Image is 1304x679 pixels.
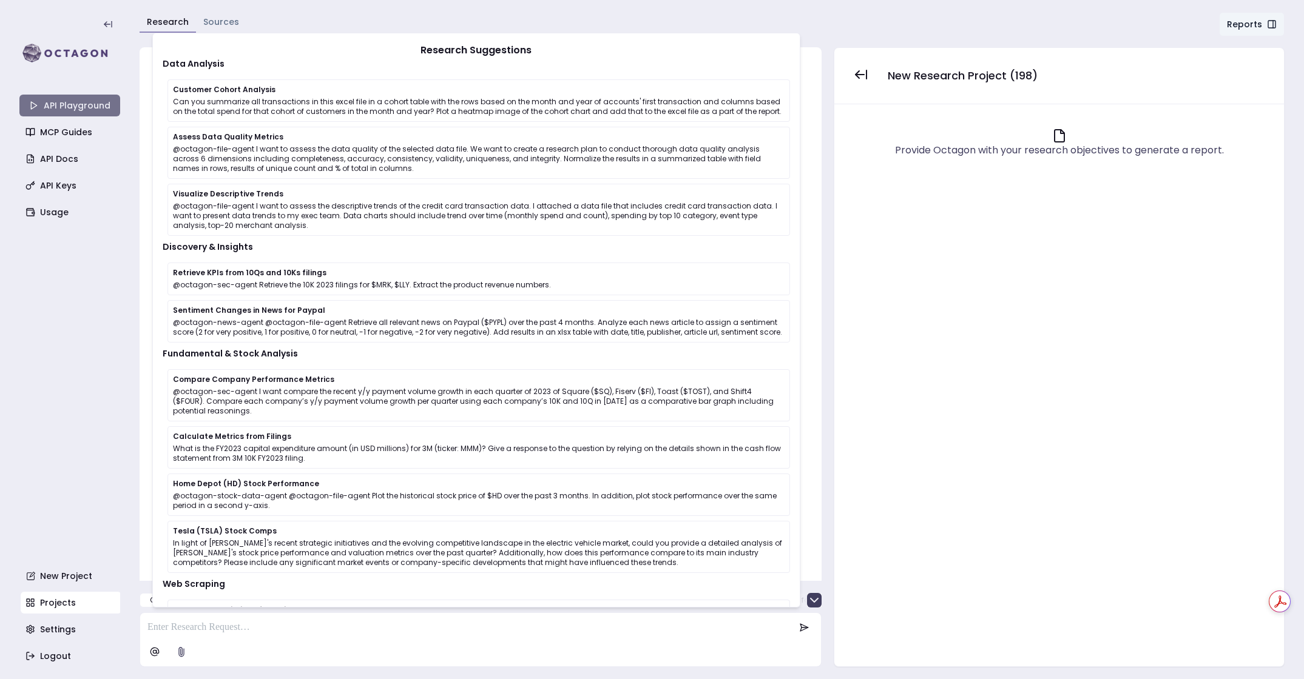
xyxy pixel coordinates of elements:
[21,175,121,196] a: API Keys
[173,132,785,142] p: Assess Data Quality Metrics
[1219,12,1285,36] button: Reports
[173,97,785,116] p: Can you summarize all transactions in this excel file in a cohort table with the rows based on th...
[173,375,785,384] p: Compare Company Performance Metrics
[21,645,121,667] a: Logout
[163,241,790,253] p: Discovery & Insights
[173,268,785,278] p: Retrieve KPIs from 10Qs and 10Ks filings
[173,318,785,337] p: @octagon-news-agent @octagon-file-agent Retrieve all relevant news on Paypal ($PYPL) over the pas...
[173,432,785,441] p: Calculate Metrics from Filings
[173,306,785,315] p: Sentiment Changes in News for Paypal
[21,565,121,587] a: New Project
[163,43,790,58] p: Research Suggestions
[147,16,189,28] a: Research
[140,593,258,607] button: Customer Cohort Analysis
[173,479,785,489] p: Home Depot (HD) Stock Performance
[21,201,121,223] a: Usage
[19,95,120,116] a: API Playground
[173,280,785,290] p: @octagon-sec-agent Retrieve the 10K 2023 filings for $MRK, $LLY. Extract the product revenue numb...
[203,16,239,28] a: Sources
[173,201,785,230] p: @octagon-file-agent I want to assess the descriptive trends of the credit card transaction data. ...
[163,347,790,360] p: Fundamental & Stock Analysis
[878,62,1047,89] button: New Research Project (198)
[173,605,785,615] p: Scrape Event Listings from Ticketmaster
[173,387,785,416] p: @octagon-sec-agent I want compare the recent y/y payment volume growth in each quarter of 2023 of...
[173,189,785,199] p: Visualize Descriptive Trends
[173,85,785,95] p: Customer Cohort Analysis
[21,592,121,614] a: Projects
[895,143,1224,158] div: Provide Octagon with your research objectives to generate a report.
[19,41,120,65] img: logo-rect-yK7x_WSZ.svg
[173,491,785,510] p: @octagon-stock-data-agent @octagon-file-agent Plot the historical stock price of $HD over the pas...
[163,578,790,590] p: Web Scraping
[21,121,121,143] a: MCP Guides
[163,58,790,70] p: Data Analysis
[173,144,785,173] p: @octagon-file-agent I want to assess the data quality of the selected data file. We want to creat...
[173,526,785,536] p: Tesla (TSLA) Stock Comps
[21,148,121,170] a: API Docs
[21,618,121,640] a: Settings
[173,538,785,567] p: In light of [PERSON_NAME]'s recent strategic initiatives and the evolving competitive landscape i...
[173,444,785,463] p: What is the FY2023 capital expenditure amount (in USD millions) for 3M (ticker: MMM)? Give a resp...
